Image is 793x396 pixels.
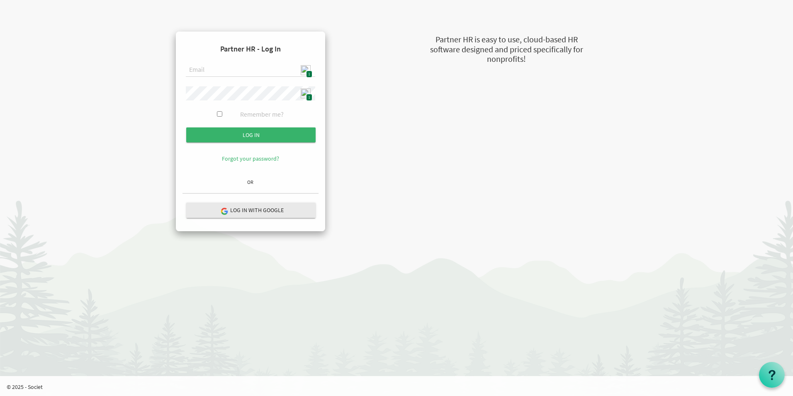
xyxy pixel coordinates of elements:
div: Partner HR is easy to use, cloud-based HR [388,34,625,46]
div: software designed and priced specifically for [388,44,625,56]
div: nonprofits! [388,53,625,65]
img: npw-badge-icon.svg [301,65,311,75]
span: 1 [306,94,312,101]
p: © 2025 - Societ [7,383,793,391]
h4: Partner HR - Log In [182,38,319,60]
button: Log in with Google [186,203,316,218]
input: Log in [186,127,316,142]
a: Forgot your password? [222,155,279,162]
label: Remember me? [240,110,284,119]
h6: OR [182,179,319,185]
img: google-logo.png [220,207,228,215]
input: Email [186,63,315,77]
span: 1 [306,71,312,78]
img: npw-badge-icon.svg [301,88,311,98]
